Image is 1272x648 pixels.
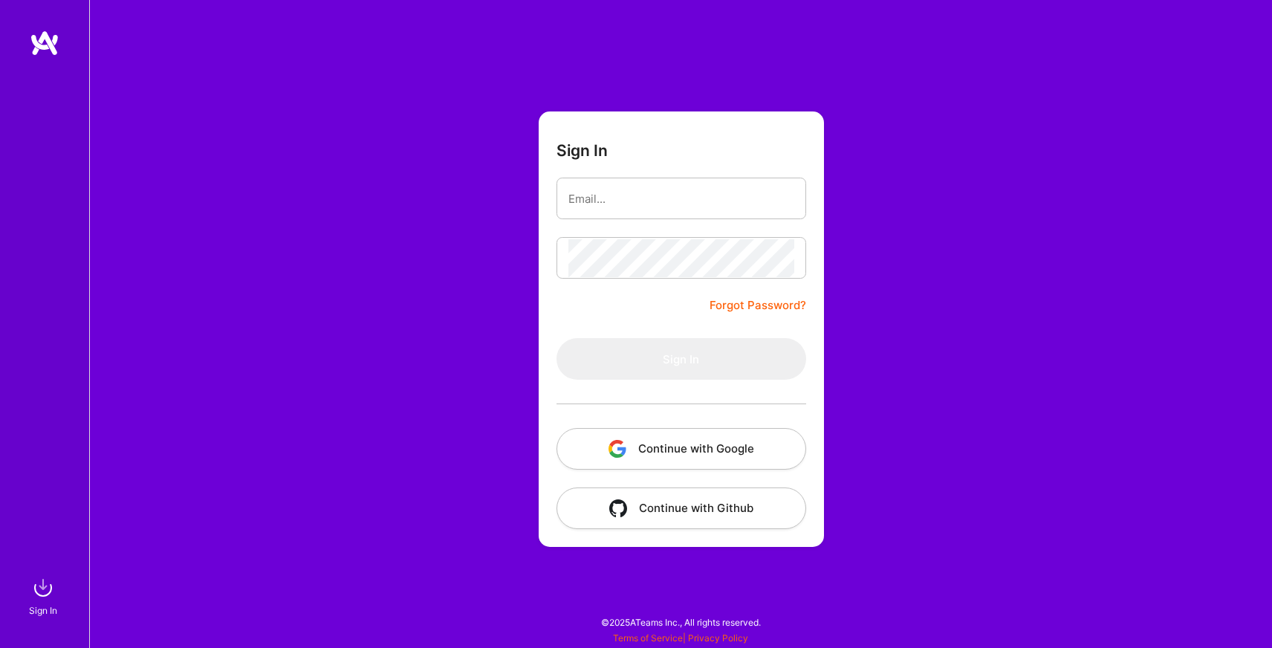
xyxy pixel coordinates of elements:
img: icon [609,499,627,517]
img: icon [609,440,626,458]
input: Email... [568,180,794,218]
button: Continue with Github [556,487,806,529]
button: Continue with Google [556,428,806,470]
img: logo [30,30,59,56]
div: Sign In [29,603,57,618]
button: Sign In [556,338,806,380]
img: sign in [28,573,58,603]
div: © 2025 ATeams Inc., All rights reserved. [89,603,1272,641]
a: Terms of Service [613,632,683,644]
a: sign inSign In [31,573,58,618]
a: Forgot Password? [710,297,806,314]
span: | [613,632,748,644]
h3: Sign In [556,141,608,160]
a: Privacy Policy [688,632,748,644]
